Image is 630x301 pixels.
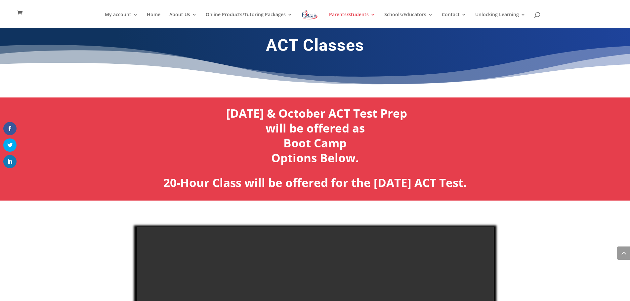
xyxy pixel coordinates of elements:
a: Home [147,12,160,28]
a: About Us [169,12,197,28]
a: will be offered as [266,120,365,136]
a: Schools/Educators [384,12,433,28]
img: Focus on Learning [301,9,318,21]
a: [DATE] & October ACT Test Prep [226,105,407,121]
b: 20-Hour Class will be offered for the [DATE] ACT Test. [163,175,467,190]
h1: ACT Classes [137,35,494,58]
a: Unlocking Learning [475,12,525,28]
a: Online Products/Tutoring Packages [206,12,292,28]
a: Parents/Students [329,12,375,28]
a: Boot Camp [283,135,347,151]
a: Contact [442,12,466,28]
a: Options Below. [271,150,359,166]
a: My account [105,12,138,28]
